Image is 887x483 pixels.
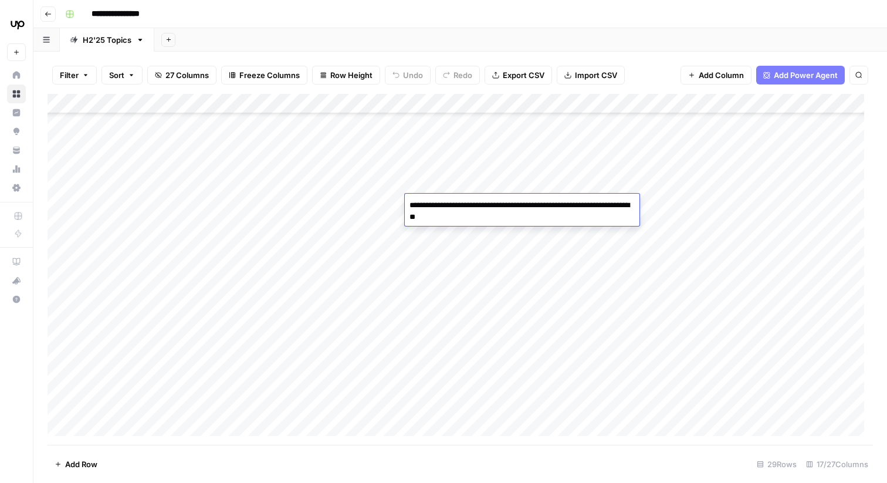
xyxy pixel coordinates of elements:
button: What's new? [7,271,26,290]
a: Browse [7,85,26,103]
span: Export CSV [503,69,544,81]
button: Undo [385,66,431,85]
div: 29 Rows [752,455,801,474]
a: H2'25 Topics [60,28,154,52]
div: H2'25 Topics [83,34,131,46]
button: Redo [435,66,480,85]
button: 27 Columns [147,66,216,85]
span: Add Column [699,69,744,81]
button: Add Column [681,66,751,85]
button: Workspace: Upwork [7,9,26,39]
span: Add Power Agent [774,69,838,81]
button: Import CSV [557,66,625,85]
span: Undo [403,69,423,81]
span: Freeze Columns [239,69,300,81]
span: 27 Columns [165,69,209,81]
button: Add Row [48,455,104,474]
span: Row Height [330,69,373,81]
a: Opportunities [7,122,26,141]
a: Home [7,66,26,85]
span: Filter [60,69,79,81]
a: Insights [7,103,26,122]
div: What's new? [8,272,25,289]
a: Your Data [7,141,26,160]
button: Filter [52,66,97,85]
button: Add Power Agent [756,66,845,85]
button: Help + Support [7,290,26,309]
img: Upwork Logo [7,13,28,35]
span: Import CSV [575,69,617,81]
span: Sort [109,69,124,81]
button: Freeze Columns [221,66,307,85]
span: Redo [453,69,472,81]
a: AirOps Academy [7,252,26,271]
div: 17/27 Columns [801,455,873,474]
button: Export CSV [485,66,552,85]
a: Settings [7,178,26,197]
button: Row Height [312,66,380,85]
span: Add Row [65,458,97,470]
a: Usage [7,160,26,178]
button: Sort [101,66,143,85]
